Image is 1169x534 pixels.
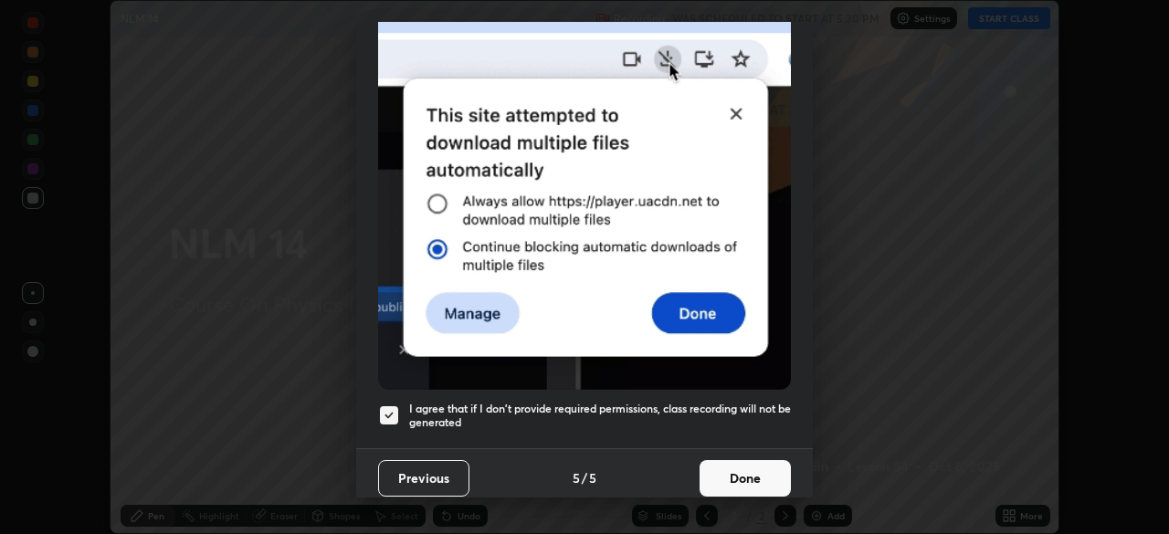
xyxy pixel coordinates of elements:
[573,468,580,487] h4: 5
[582,468,587,487] h4: /
[589,468,596,487] h4: 5
[378,460,469,497] button: Previous
[700,460,791,497] button: Done
[409,402,791,430] h5: I agree that if I don't provide required permissions, class recording will not be generated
